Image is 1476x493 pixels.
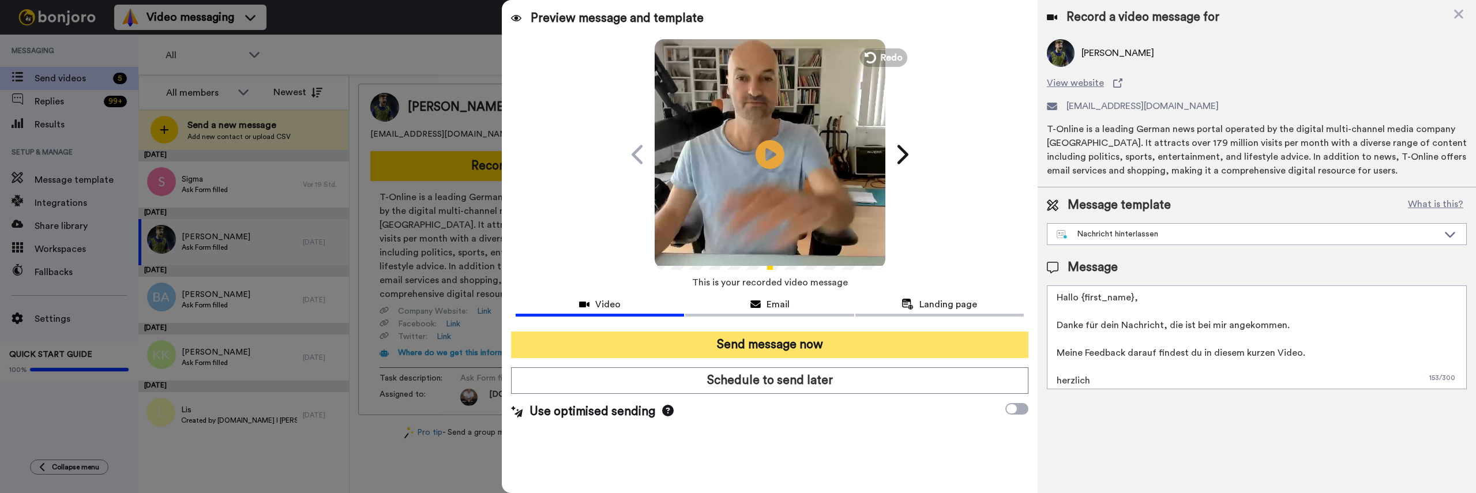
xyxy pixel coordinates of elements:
[511,332,1028,358] button: Send message now
[595,298,621,311] span: Video
[919,298,977,311] span: Landing page
[1057,228,1439,240] div: Nachricht hinterlassen
[1068,259,1118,276] span: Message
[1057,230,1068,239] img: nextgen-template.svg
[1047,76,1104,90] span: View website
[529,403,655,420] span: Use optimised sending
[1047,285,1467,389] textarea: Hallo {first_name}, Danke für dein Nachricht, die ist bei mir angekommen. Meine Feedback darauf f...
[1047,122,1467,178] div: T-Online is a leading German news portal operated by the digital multi-channel media company [GEO...
[511,367,1028,394] button: Schedule to send later
[1068,197,1171,214] span: Message template
[692,270,848,295] span: This is your recorded video message
[1066,99,1219,113] span: [EMAIL_ADDRESS][DOMAIN_NAME]
[1404,197,1467,214] button: What is this?
[1047,76,1467,90] a: View website
[767,298,790,311] span: Email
